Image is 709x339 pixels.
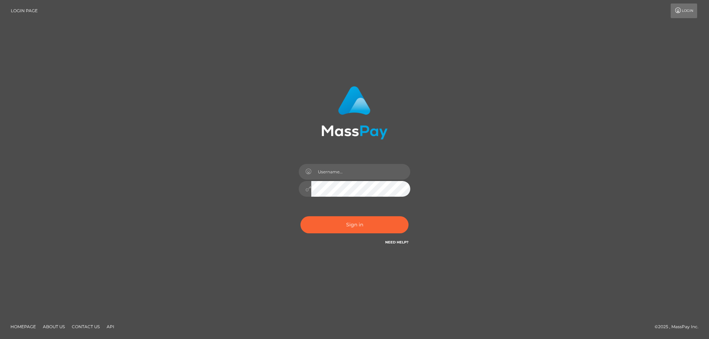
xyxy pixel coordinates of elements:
button: Sign in [300,216,409,233]
div: © 2025 , MassPay Inc. [655,323,704,331]
input: Username... [311,164,410,180]
a: Login [671,3,697,18]
a: Login Page [11,3,38,18]
a: Homepage [8,321,39,332]
a: Contact Us [69,321,102,332]
a: API [104,321,117,332]
a: About Us [40,321,68,332]
img: MassPay Login [321,86,388,140]
a: Need Help? [385,240,409,244]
